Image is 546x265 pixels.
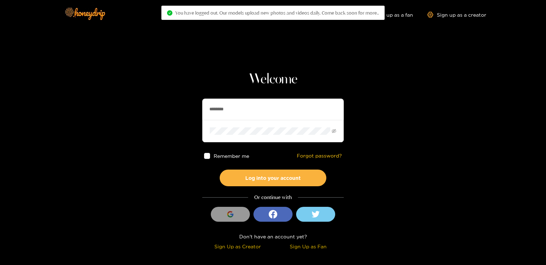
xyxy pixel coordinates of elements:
[175,10,379,16] span: You have logged out. Our models upload new photos and videos daily. Come back soon for more..
[275,242,342,250] div: Sign Up as Fan
[214,153,249,159] span: Remember me
[202,193,344,201] div: Or continue with
[332,129,336,133] span: eye-invisible
[364,12,413,18] a: Sign up as a fan
[220,170,326,186] button: Log into your account
[427,12,486,18] a: Sign up as a creator
[202,232,344,241] div: Don't have an account yet?
[167,10,172,16] span: check-circle
[202,71,344,88] h1: Welcome
[204,242,271,250] div: Sign Up as Creator
[297,153,342,159] a: Forgot password?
